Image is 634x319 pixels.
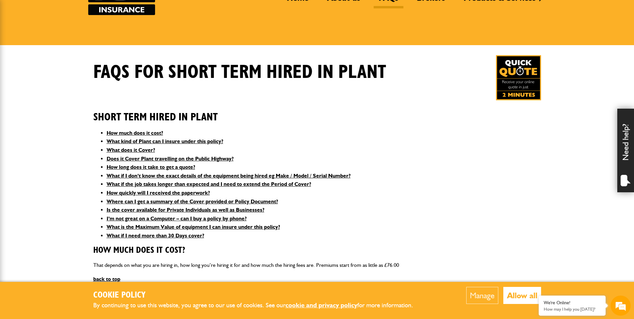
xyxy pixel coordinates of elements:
[496,55,541,100] a: Get your insurance quote in just 2-minutes
[107,130,163,136] a: How much does it cost?
[107,215,247,222] a: I’m not great on a Computer – can I buy a policy by phone?
[107,198,278,205] a: Where can I get a summary of the Cover provided or Policy Document?
[93,300,424,311] p: By continuing to use this website, you agree to our use of cookies. See our for more information.
[107,147,155,153] a: What does it Cover?
[107,190,210,196] a: How quickly will I received the paperwork?
[466,287,498,304] button: Manage
[544,300,601,306] div: We're Online!
[93,245,541,256] h3: How much does it cost?
[496,55,541,100] img: Quick Quote
[93,290,424,301] h2: Cookie Policy
[107,224,280,230] a: What is the Maximum Value of equipment I can insure under this policy?
[544,307,601,312] p: How may I help you today?
[107,207,264,213] a: Is the cover available for Private Individuals as well as Businesses?
[107,164,195,170] a: How long does it take to get a quote?
[93,61,386,84] h1: FAQS for Short Term Hired In Plant
[107,138,223,144] a: What kind of Plant can I insure under this policy?
[107,181,311,187] a: What if the job takes longer than expected and I need to extend the Period of Cover?
[285,301,357,309] a: cookie and privacy policy
[93,276,120,282] a: back to top
[107,155,234,162] a: Does it Cover Plant travelling on the Public Highway?
[93,101,541,123] h2: Short Term Hired In Plant
[107,173,351,179] a: What if I don’t know the exact details of the equipment being hired eg Make / Model / Serial Number?
[503,287,541,304] button: Allow all
[93,261,541,270] p: That depends on what you are hiring in, how long you’re hiring it for and how much the hiring fee...
[107,232,204,239] a: What if I need more than 30 Days cover?
[617,109,634,192] div: Need help?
